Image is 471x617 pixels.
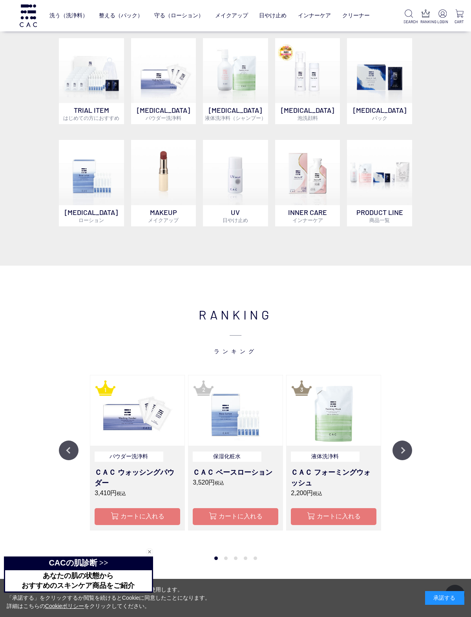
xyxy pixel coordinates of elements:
a: メイクアップ [215,6,248,25]
span: はじめての方におすすめ [63,115,119,121]
button: カートに入れる [95,508,180,525]
a: SEARCH [403,9,414,25]
button: Next [392,441,412,460]
span: 商品一覧 [369,217,390,223]
a: クリーナー [342,6,370,25]
img: logo [18,4,38,27]
a: 日やけ止め [259,6,287,25]
p: 液体洗浄料 [291,452,359,462]
a: トライアルセット TRIAL ITEMはじめての方におすすめ [59,38,124,125]
p: RANKING [420,19,431,25]
a: 液体洗浄料 ＣＡＣ フォーミングウォッシュ 2,200円税込 [291,452,376,499]
p: 3,410円 [95,488,180,498]
button: 2 of 2 [224,556,228,560]
a: 洗う（洗浄料） [49,6,88,25]
p: PRODUCT LINE [347,205,412,226]
a: 保湿化粧水 ＣＡＣ ベースローション 3,520円税込 [193,452,278,499]
p: [MEDICAL_DATA] [275,103,340,124]
button: 1 of 2 [214,556,218,560]
p: 保湿化粧水 [193,452,261,462]
p: TRIAL ITEM [59,103,124,124]
button: 5 of 2 [254,556,257,560]
img: インナーケア [275,140,340,205]
span: 液体洗浄料（シャンプー） [205,115,266,121]
p: LOGIN [437,19,448,25]
p: UV [203,205,268,226]
p: 2,200円 [291,488,376,498]
p: CART [454,19,465,25]
span: パック [372,115,387,121]
a: [MEDICAL_DATA]パウダー洗浄料 [131,38,196,125]
p: MAKEUP [131,205,196,226]
img: トライアルセット [59,38,124,103]
img: フォーミングウォッシュ [287,375,381,446]
p: [MEDICAL_DATA] [59,205,124,226]
a: PRODUCT LINE商品一覧 [347,140,412,226]
img: 泡洗顔料 [275,38,340,103]
span: ローション [78,217,104,223]
a: インナーケア INNER CAREインナーケア [275,140,340,226]
p: [MEDICAL_DATA] [131,103,196,124]
a: Cookieポリシー [45,603,84,609]
a: RANKING [420,9,431,25]
h3: ＣＡＣ ウォッシングパウダー [95,467,180,488]
p: [MEDICAL_DATA] [347,103,412,124]
span: 税込 [313,491,322,496]
span: インナーケア [292,217,323,223]
p: [MEDICAL_DATA] [203,103,268,124]
div: 当サイトでは、お客様へのサービス向上のためにCookieを使用します。 「承諾する」をクリックするか閲覧を続けるとCookieに同意したことになります。 詳細はこちらの をクリックしてください。 [7,586,211,610]
div: 承諾する [425,591,464,605]
span: 日やけ止め [223,217,248,223]
a: [MEDICAL_DATA]パック [347,38,412,125]
button: 3 of 2 [234,556,237,560]
span: 泡洗顔料 [298,115,318,121]
a: 守る（ローション） [154,6,204,25]
span: パウダー洗浄料 [146,115,181,121]
span: メイクアップ [148,217,179,223]
a: MAKEUPメイクアップ [131,140,196,226]
p: パウダー洗浄料 [95,452,163,462]
a: パウダー洗浄料 ＣＡＣ ウォッシングパウダー 3,410円税込 [95,452,180,499]
a: UV日やけ止め [203,140,268,226]
p: INNER CARE [275,205,340,226]
span: 税込 [117,491,126,496]
img: ＣＡＣウォッシングパウダー [90,375,184,446]
a: 整える（パック） [99,6,143,25]
h3: ＣＡＣ フォーミングウォッシュ [291,467,376,488]
a: [MEDICAL_DATA]液体洗浄料（シャンプー） [203,38,268,125]
h2: RANKING [59,305,412,355]
p: 3,520円 [193,478,278,487]
a: LOGIN [437,9,448,25]
button: 4 of 2 [244,556,247,560]
button: カートに入れる [291,508,376,525]
button: Previous [59,441,78,460]
img: ＣＡＣ ベースローション [188,375,283,446]
span: ランキング [59,324,412,355]
p: SEARCH [403,19,414,25]
a: CART [454,9,465,25]
a: インナーケア [298,6,331,25]
span: 税込 [215,480,224,486]
button: カートに入れる [193,508,278,525]
a: 泡洗顔料 [MEDICAL_DATA]泡洗顔料 [275,38,340,125]
a: [MEDICAL_DATA]ローション [59,140,124,226]
h3: ＣＡＣ ベースローション [193,467,278,478]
